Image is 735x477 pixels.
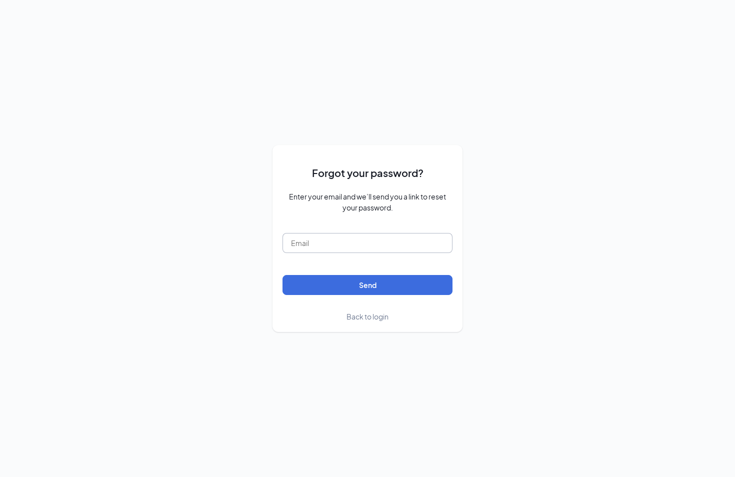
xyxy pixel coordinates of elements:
[346,311,388,322] a: Back to login
[282,233,452,253] input: Email
[282,275,452,295] button: Send
[282,191,452,213] span: Enter your email and we’ll send you a link to reset your password.
[312,165,423,180] span: Forgot your password?
[346,312,388,321] span: Back to login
